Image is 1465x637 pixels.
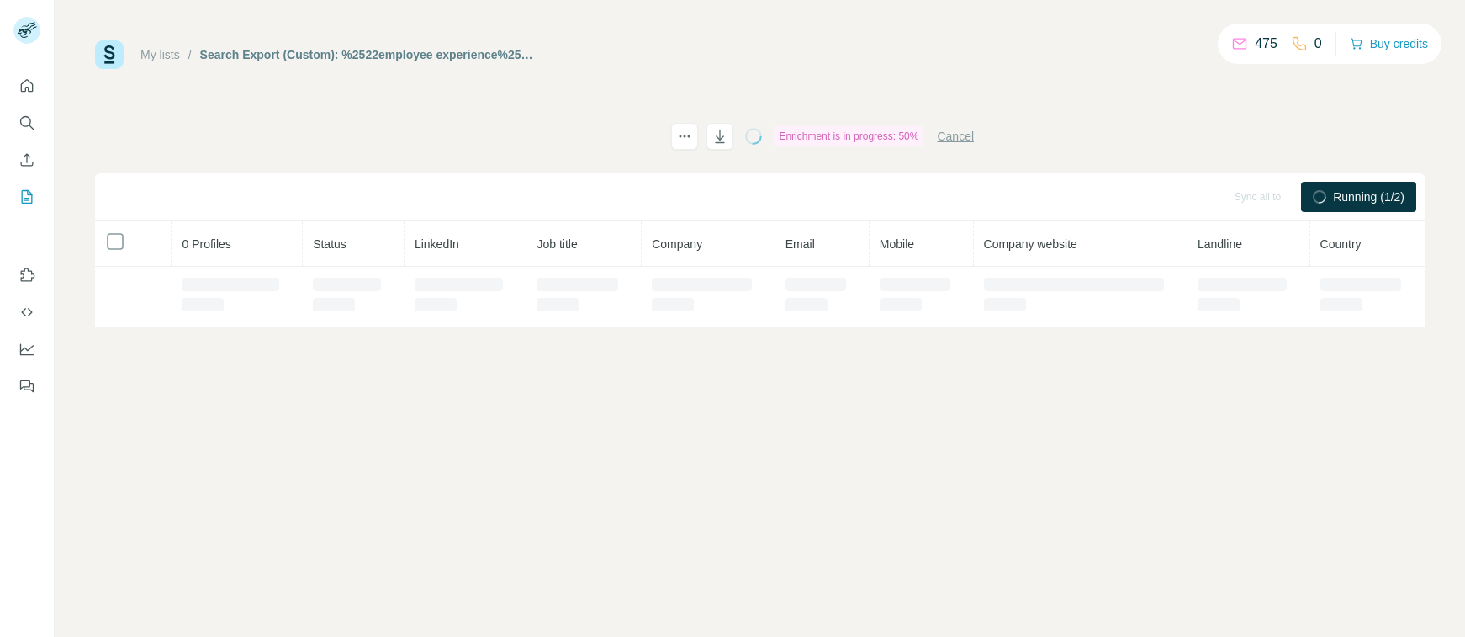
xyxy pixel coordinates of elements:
[537,237,577,251] span: Job title
[1320,237,1362,251] span: Country
[937,128,974,145] button: Cancel
[182,237,230,251] span: 0 Profiles
[13,371,40,401] button: Feedback
[13,108,40,138] button: Search
[200,46,534,63] div: Search Export (Custom): %2522employee experience%2522 OR %2522workplace experience%2522 OR %2522e...
[880,237,914,251] span: Mobile
[984,237,1077,251] span: Company website
[1333,188,1404,205] span: Running (1/2)
[1255,34,1277,54] p: 475
[13,297,40,327] button: Use Surfe API
[13,334,40,364] button: Dashboard
[95,40,124,69] img: Surfe Logo
[1350,32,1428,56] button: Buy credits
[95,123,656,150] h1: Search Export (Custom): %2522employee experience%2522 OR %2522workplace experience%2522 OR %2522e...
[13,145,40,175] button: Enrich CSV
[13,71,40,101] button: Quick start
[1198,237,1242,251] span: Landline
[313,237,346,251] span: Status
[188,46,192,63] li: /
[1314,34,1322,54] p: 0
[13,182,40,212] button: My lists
[13,260,40,290] button: Use Surfe on LinkedIn
[415,237,459,251] span: LinkedIn
[652,237,702,251] span: Company
[774,126,923,146] div: Enrichment is in progress: 50%
[140,48,180,61] a: My lists
[671,123,698,150] button: actions
[785,237,815,251] span: Email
